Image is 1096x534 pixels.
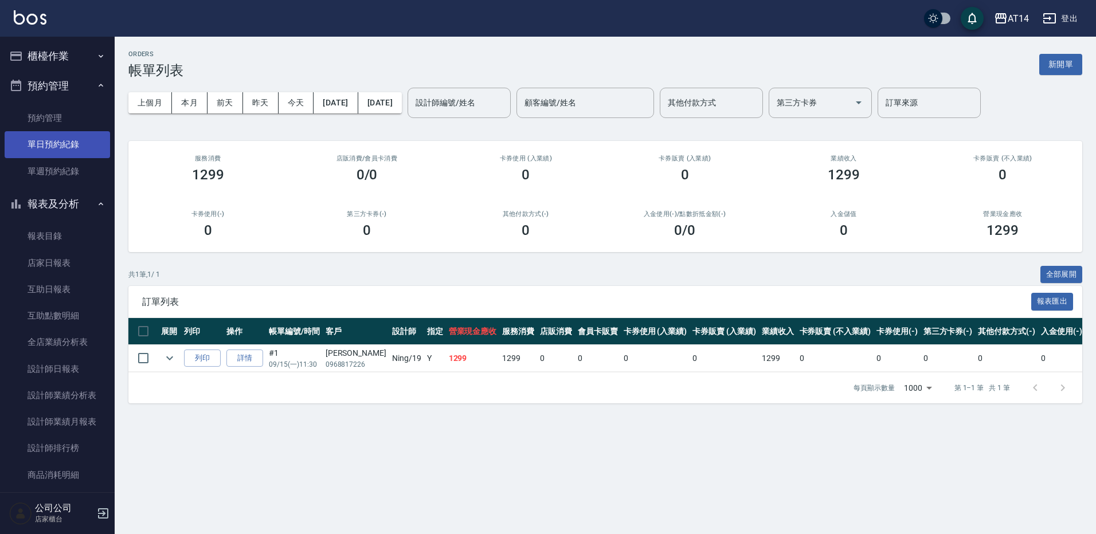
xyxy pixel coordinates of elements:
[937,155,1068,162] h2: 卡券販賣 (不入業績)
[266,345,323,372] td: #1
[5,276,110,303] a: 互助日報表
[5,131,110,158] a: 單日預約紀錄
[5,329,110,355] a: 全店業績分析表
[975,345,1038,372] td: 0
[389,345,424,372] td: Ning /19
[184,350,221,367] button: 列印
[954,383,1010,393] p: 第 1–1 筆 共 1 筆
[797,345,874,372] td: 0
[854,383,895,393] p: 每頁顯示數量
[5,462,110,488] a: 商品消耗明細
[619,210,750,218] h2: 入金使用(-) /點數折抵金額(-)
[5,303,110,329] a: 互助點數明細
[759,318,797,345] th: 業績收入
[424,345,446,372] td: Y
[621,318,690,345] th: 卡券使用 (入業績)
[9,502,32,525] img: Person
[35,502,93,514] h5: 公司公司
[937,210,1068,218] h2: 營業現金應收
[204,222,212,238] h3: 0
[797,318,874,345] th: 卡券販賣 (不入業績)
[326,347,386,359] div: [PERSON_NAME]
[537,345,575,372] td: 0
[192,167,224,183] h3: 1299
[778,155,909,162] h2: 業績收入
[522,167,530,183] h3: 0
[899,372,936,403] div: 1000
[575,345,621,372] td: 0
[1038,345,1085,372] td: 0
[142,155,273,162] h3: 服務消費
[874,345,921,372] td: 0
[989,7,1034,30] button: AT14
[975,318,1038,345] th: 其他付款方式(-)
[759,345,797,372] td: 1299
[5,356,110,382] a: 設計師日報表
[987,222,1019,238] h3: 1299
[301,155,432,162] h2: 店販消費 /會員卡消費
[142,210,273,218] h2: 卡券使用(-)
[537,318,575,345] th: 店販消費
[674,222,695,238] h3: 0 /0
[690,345,759,372] td: 0
[5,382,110,409] a: 設計師業績分析表
[5,158,110,184] a: 單週預約紀錄
[128,269,160,280] p: 共 1 筆, 1 / 1
[323,318,389,345] th: 客戶
[921,345,976,372] td: 0
[690,318,759,345] th: 卡券販賣 (入業績)
[1008,11,1029,26] div: AT14
[5,41,110,71] button: 櫃檯作業
[301,210,432,218] h2: 第三方卡券(-)
[961,7,984,30] button: save
[840,222,848,238] h3: 0
[1039,58,1082,69] a: 新開單
[14,10,46,25] img: Logo
[266,318,323,345] th: 帳單編號/時間
[5,409,110,435] a: 設計師業績月報表
[575,318,621,345] th: 會員卡販賣
[460,210,592,218] h2: 其他付款方式(-)
[243,92,279,113] button: 昨天
[681,167,689,183] h3: 0
[314,92,358,113] button: [DATE]
[5,250,110,276] a: 店家日報表
[142,296,1031,308] span: 訂單列表
[778,210,909,218] h2: 入金儲值
[181,318,224,345] th: 列印
[172,92,208,113] button: 本月
[619,155,750,162] h2: 卡券販賣 (入業績)
[499,318,537,345] th: 服務消費
[389,318,424,345] th: 設計師
[446,318,500,345] th: 營業現金應收
[279,92,314,113] button: 今天
[5,488,110,515] a: 單一服務項目查詢
[357,167,378,183] h3: 0/0
[5,105,110,131] a: 預約管理
[5,223,110,249] a: 報表目錄
[5,435,110,461] a: 設計師排行榜
[1040,266,1083,284] button: 全部展開
[446,345,500,372] td: 1299
[460,155,592,162] h2: 卡券使用 (入業績)
[226,350,263,367] a: 詳情
[1038,318,1085,345] th: 入金使用(-)
[828,167,860,183] h3: 1299
[1038,8,1082,29] button: 登出
[621,345,690,372] td: 0
[358,92,402,113] button: [DATE]
[35,514,93,524] p: 店家櫃台
[850,93,868,112] button: Open
[874,318,921,345] th: 卡券使用(-)
[363,222,371,238] h3: 0
[999,167,1007,183] h3: 0
[269,359,320,370] p: 09/15 (一) 11:30
[1031,293,1074,311] button: 報表匯出
[5,189,110,219] button: 報表及分析
[326,359,386,370] p: 0968817226
[499,345,537,372] td: 1299
[128,50,183,58] h2: ORDERS
[128,92,172,113] button: 上個月
[424,318,446,345] th: 指定
[921,318,976,345] th: 第三方卡券(-)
